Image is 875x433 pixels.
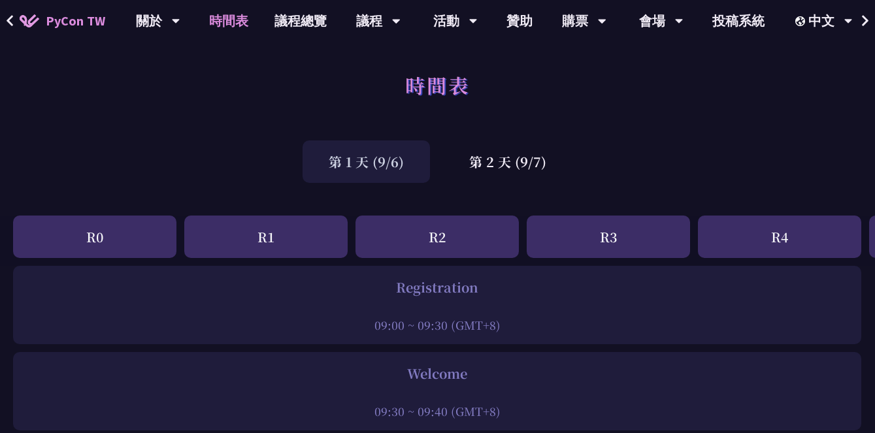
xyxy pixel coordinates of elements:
[7,5,118,37] a: PyCon TW
[405,65,470,104] h1: 時間表
[20,403,855,419] div: 09:30 ~ 09:40 (GMT+8)
[303,140,430,183] div: 第 1 天 (9/6)
[20,278,855,297] div: Registration
[355,216,519,258] div: R2
[20,14,39,27] img: Home icon of PyCon TW 2025
[443,140,572,183] div: 第 2 天 (9/7)
[20,317,855,333] div: 09:00 ~ 09:30 (GMT+8)
[527,216,690,258] div: R3
[46,11,105,31] span: PyCon TW
[184,216,348,258] div: R1
[795,16,808,26] img: Locale Icon
[13,216,176,258] div: R0
[698,216,861,258] div: R4
[20,364,855,383] div: Welcome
